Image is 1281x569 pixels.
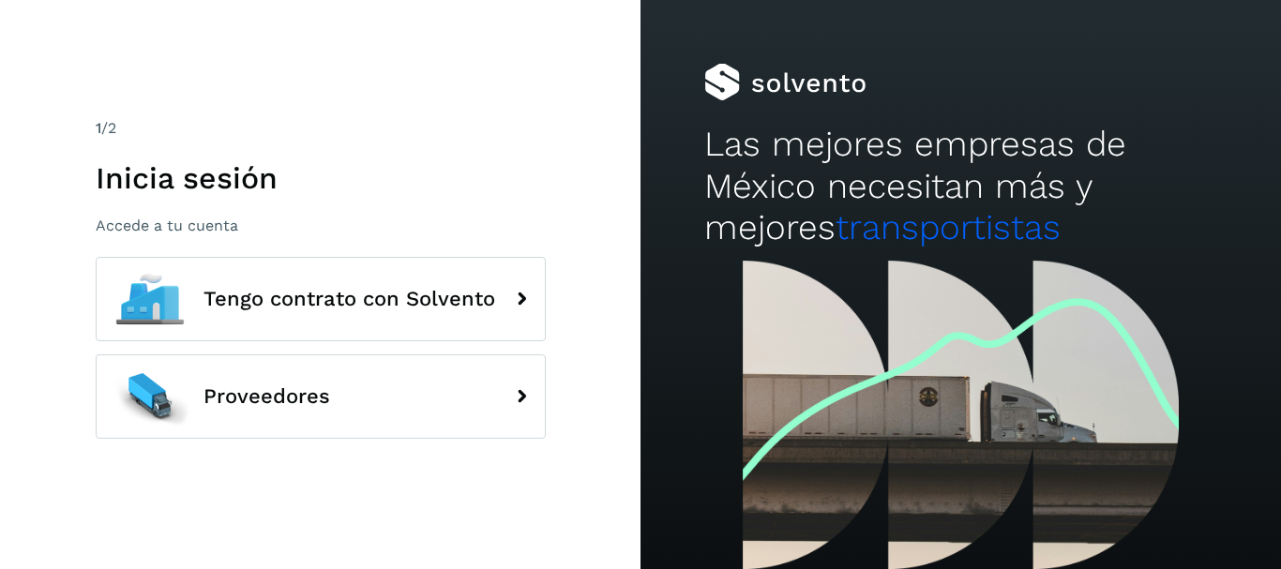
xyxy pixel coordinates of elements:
[96,117,546,140] div: /2
[96,160,546,196] h1: Inicia sesión
[96,217,546,234] p: Accede a tu cuenta
[203,385,330,408] span: Proveedores
[836,207,1061,247] span: transportistas
[96,354,546,439] button: Proveedores
[203,288,495,310] span: Tengo contrato con Solvento
[96,257,546,341] button: Tengo contrato con Solvento
[96,119,101,137] span: 1
[704,124,1216,248] h2: Las mejores empresas de México necesitan más y mejores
